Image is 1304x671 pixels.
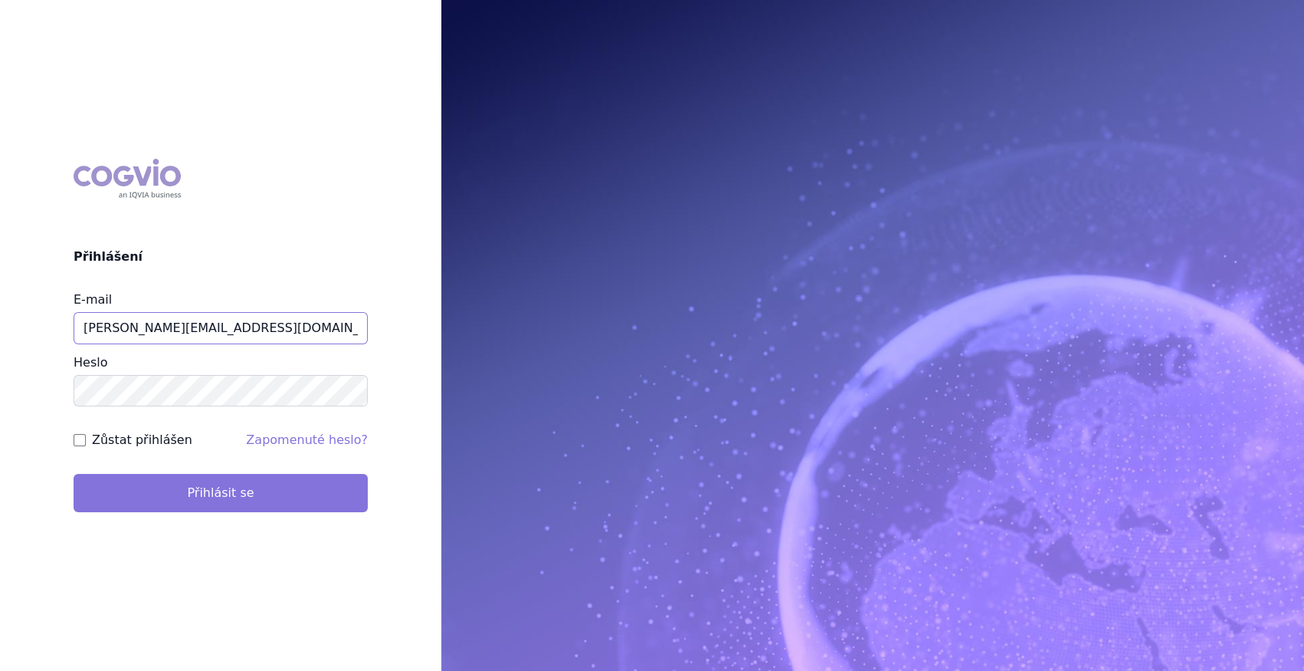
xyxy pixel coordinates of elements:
[74,474,368,512] button: Přihlásit se
[74,248,368,266] h2: Přihlášení
[74,159,181,199] div: COGVIO
[74,355,107,370] label: Heslo
[246,433,368,447] a: Zapomenuté heslo?
[74,292,112,307] label: E-mail
[92,431,192,449] label: Zůstat přihlášen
